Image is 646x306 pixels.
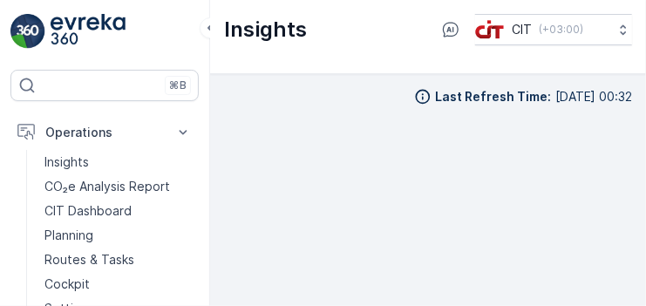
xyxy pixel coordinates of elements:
p: Operations [45,124,164,141]
p: Last Refresh Time : [435,88,551,105]
img: logo [10,14,45,49]
a: CIT Dashboard [37,199,199,223]
button: CIT(+03:00) [475,14,632,45]
img: logo_light-DOdMpM7g.png [51,14,126,49]
p: Cockpit [44,275,90,293]
p: Planning [44,227,93,244]
a: Cockpit [37,272,199,296]
p: Insights [44,153,89,171]
a: Insights [37,150,199,174]
p: CIT Dashboard [44,202,132,220]
p: CIT [512,21,532,38]
p: Routes & Tasks [44,251,134,269]
a: CO₂e Analysis Report [37,174,199,199]
button: Operations [10,115,199,150]
p: Insights [224,16,307,44]
img: cit-logo_pOk6rL0.png [475,20,505,39]
p: CO₂e Analysis Report [44,178,170,195]
p: [DATE] 00:32 [555,88,632,105]
p: ( +03:00 ) [539,23,583,37]
a: Routes & Tasks [37,248,199,272]
a: Planning [37,223,199,248]
p: ⌘B [169,78,187,92]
